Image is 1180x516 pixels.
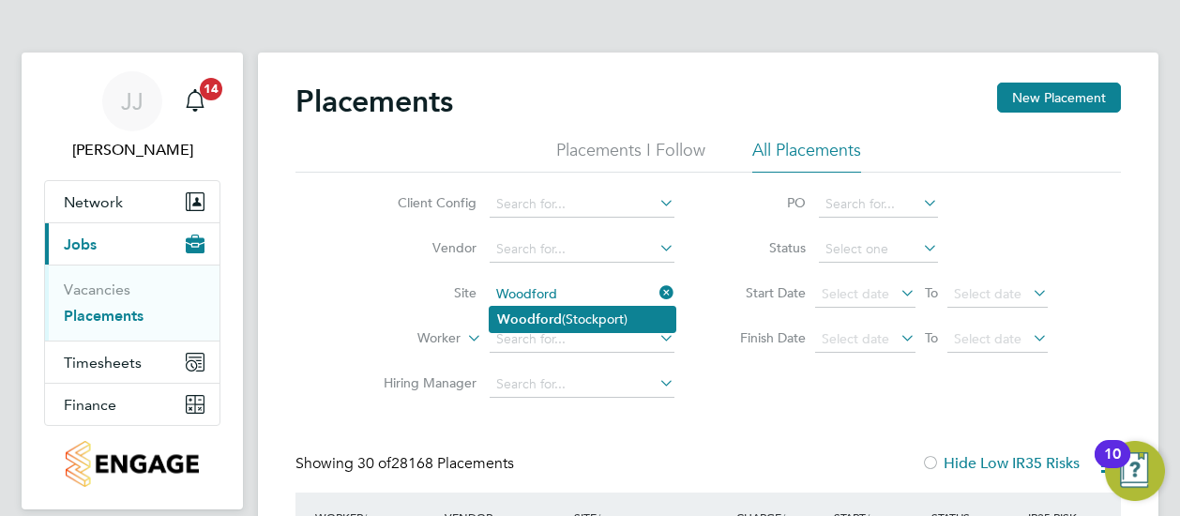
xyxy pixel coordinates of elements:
[919,326,944,350] span: To
[200,78,222,100] span: 14
[721,194,806,211] label: PO
[752,139,861,173] li: All Placements
[497,311,562,327] b: Woodford
[44,71,220,161] a: JJ[PERSON_NAME]
[921,454,1080,473] label: Hide Low IR35 Risks
[919,281,944,305] span: To
[1105,441,1165,501] button: Open Resource Center, 10 new notifications
[64,235,97,253] span: Jobs
[819,236,938,263] input: Select one
[66,441,198,487] img: countryside-properties-logo-retina.png
[64,307,144,325] a: Placements
[819,191,938,218] input: Search for...
[556,139,705,173] li: Placements I Follow
[997,83,1121,113] button: New Placement
[954,330,1021,347] span: Select date
[721,239,806,256] label: Status
[490,307,675,332] li: (Stockport)
[357,454,514,473] span: 28168 Placements
[64,193,123,211] span: Network
[490,372,674,398] input: Search for...
[64,396,116,414] span: Finance
[721,284,806,301] label: Start Date
[1104,454,1121,478] div: 10
[176,71,214,131] a: 14
[490,326,674,353] input: Search for...
[490,191,674,218] input: Search for...
[45,341,219,383] button: Timesheets
[45,265,219,341] div: Jobs
[44,139,220,161] span: Julie Jackson
[369,239,477,256] label: Vendor
[490,236,674,263] input: Search for...
[121,89,144,114] span: JJ
[45,181,219,222] button: Network
[45,223,219,265] button: Jobs
[369,194,477,211] label: Client Config
[45,384,219,425] button: Finance
[490,281,674,308] input: Search for...
[353,329,461,348] label: Worker
[22,53,243,509] nav: Main navigation
[64,281,130,298] a: Vacancies
[357,454,391,473] span: 30 of
[369,374,477,391] label: Hiring Manager
[44,441,220,487] a: Go to home page
[822,330,889,347] span: Select date
[295,83,453,120] h2: Placements
[369,284,477,301] label: Site
[822,285,889,302] span: Select date
[295,454,518,474] div: Showing
[64,354,142,372] span: Timesheets
[721,329,806,346] label: Finish Date
[954,285,1021,302] span: Select date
